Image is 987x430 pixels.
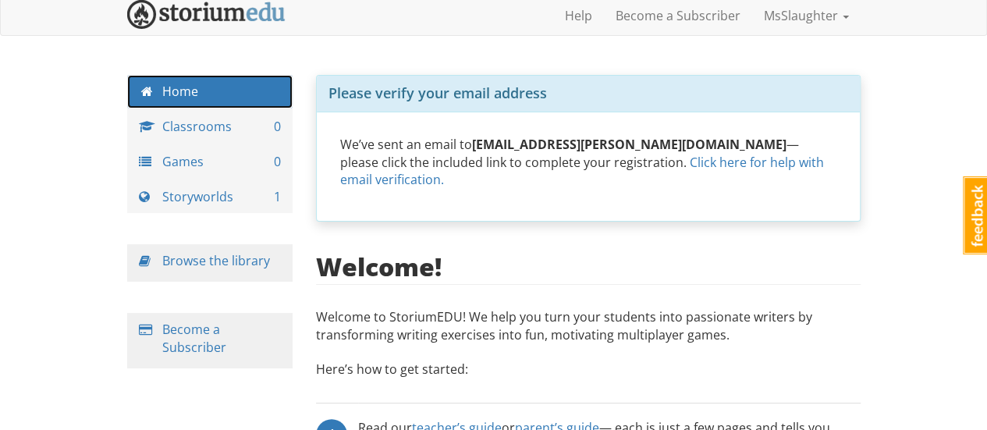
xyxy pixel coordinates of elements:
[274,153,281,171] span: 0
[316,361,861,394] p: Here’s how to get started:
[127,110,293,144] a: Classrooms 0
[340,154,824,189] a: Click here for help with email verification.
[162,321,226,356] a: Become a Subscriber
[127,75,293,108] a: Home
[127,180,293,214] a: Storyworlds 1
[316,308,861,352] p: Welcome to StoriumEDU! We help you turn your students into passionate writers by transforming wri...
[328,84,547,102] span: Please verify your email address
[472,136,786,153] strong: [EMAIL_ADDRESS][PERSON_NAME][DOMAIN_NAME]
[274,118,281,136] span: 0
[316,253,442,280] h2: Welcome!
[340,136,836,190] p: We’ve sent an email to — please click the included link to complete your registration.
[162,252,270,269] a: Browse the library
[274,188,281,206] span: 1
[127,145,293,179] a: Games 0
